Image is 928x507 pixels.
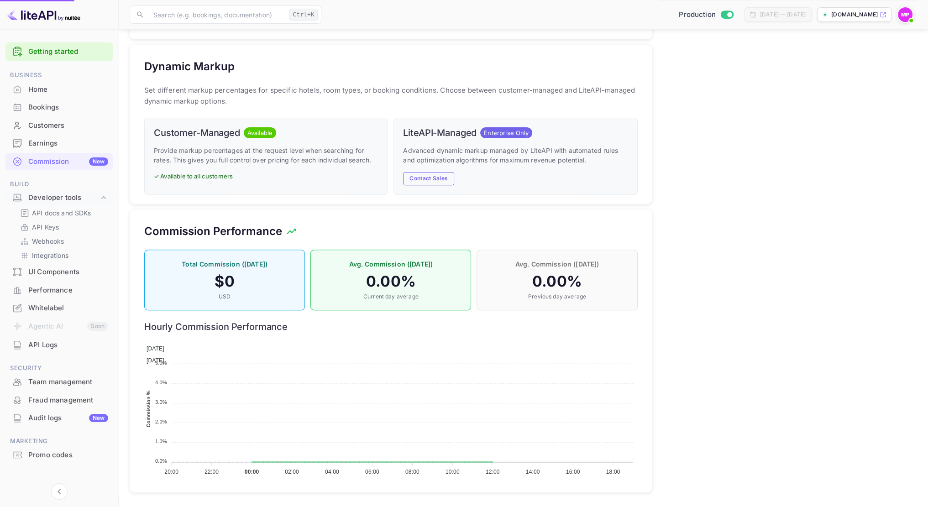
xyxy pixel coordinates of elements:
[16,206,109,220] div: API docs and SDKs
[5,446,113,464] div: Promo codes
[5,190,113,206] div: Developer tools
[5,153,113,170] a: CommissionNew
[5,263,113,281] div: UI Components
[760,10,806,19] div: [DATE] — [DATE]
[5,81,113,99] div: Home
[5,446,113,463] a: Promo codes
[320,259,461,269] p: Avg. Commission ([DATE])
[89,414,108,422] div: New
[831,10,878,19] p: [DOMAIN_NAME]
[148,5,286,24] input: Search (e.g. bookings, documentation)
[403,172,454,185] button: Contact Sales
[486,259,628,269] p: Avg. Commission ([DATE])
[486,272,628,291] h4: 0.00 %
[446,469,460,475] tspan: 10:00
[320,272,461,291] h4: 0.00 %
[480,129,532,138] span: Enterprise Only
[28,395,108,406] div: Fraud management
[5,263,113,280] a: UI Components
[28,340,108,350] div: API Logs
[898,7,912,22] img: Mark Philip
[155,439,167,444] tspan: 1.0%
[28,377,108,387] div: Team management
[20,251,105,260] a: Integrations
[28,84,108,95] div: Home
[5,135,113,152] a: Earnings
[365,469,379,475] tspan: 06:00
[154,293,295,301] p: USD
[5,336,113,353] a: API Logs
[147,357,164,364] span: [DATE]
[5,99,113,115] a: Bookings
[144,85,638,107] p: Set different markup percentages for specific hotels, room types, or booking conditions. Choose b...
[32,222,59,232] p: API Keys
[606,469,620,475] tspan: 18:00
[155,399,167,405] tspan: 3.0%
[5,70,113,80] span: Business
[7,7,80,22] img: LiteAPI logo
[155,360,167,365] tspan: 5.0%
[5,299,113,316] a: Whitelabel
[5,42,113,61] div: Getting started
[5,363,113,373] span: Security
[16,220,109,234] div: API Keys
[147,345,164,352] span: [DATE]
[20,208,105,218] a: API docs and SDKs
[28,285,108,296] div: Performance
[16,249,109,262] div: Integrations
[285,469,299,475] tspan: 02:00
[144,59,235,74] h5: Dynamic Markup
[28,193,99,203] div: Developer tools
[566,469,580,475] tspan: 16:00
[28,303,108,314] div: Whitelabel
[32,236,64,246] p: Webhooks
[5,282,113,298] a: Performance
[32,251,68,260] p: Integrations
[5,392,113,409] div: Fraud management
[164,469,178,475] tspan: 20:00
[154,172,378,181] p: ✓ Available to all customers
[405,469,419,475] tspan: 08:00
[403,127,477,138] h6: LiteAPI-Managed
[28,267,108,277] div: UI Components
[320,293,461,301] p: Current day average
[28,450,108,460] div: Promo codes
[5,81,113,98] a: Home
[20,222,105,232] a: API Keys
[89,157,108,166] div: New
[32,208,91,218] p: API docs and SDKs
[5,282,113,299] div: Performance
[28,120,108,131] div: Customers
[245,469,259,475] tspan: 00:00
[144,224,282,239] h5: Commission Performance
[155,458,167,464] tspan: 0.0%
[5,117,113,135] div: Customers
[5,99,113,116] div: Bookings
[5,409,113,427] div: Audit logsNew
[28,413,108,423] div: Audit logs
[325,469,339,475] tspan: 04:00
[486,469,500,475] tspan: 12:00
[154,146,378,165] p: Provide markup percentages at the request level when searching for rates. This gives you full con...
[5,299,113,317] div: Whitelabel
[154,127,240,138] h6: Customer-Managed
[5,117,113,134] a: Customers
[244,129,276,138] span: Available
[155,380,167,385] tspan: 4.0%
[5,392,113,408] a: Fraud management
[155,419,167,424] tspan: 2.0%
[28,138,108,149] div: Earnings
[486,293,628,301] p: Previous day average
[16,235,109,248] div: Webhooks
[51,483,68,500] button: Collapse navigation
[146,390,151,427] text: Commission %
[20,236,105,246] a: Webhooks
[28,157,108,167] div: Commission
[5,373,113,391] div: Team management
[144,321,638,332] h6: Hourly Commission Performance
[28,102,108,113] div: Bookings
[5,409,113,426] a: Audit logsNew
[289,9,318,21] div: Ctrl+K
[154,272,295,291] h4: $ 0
